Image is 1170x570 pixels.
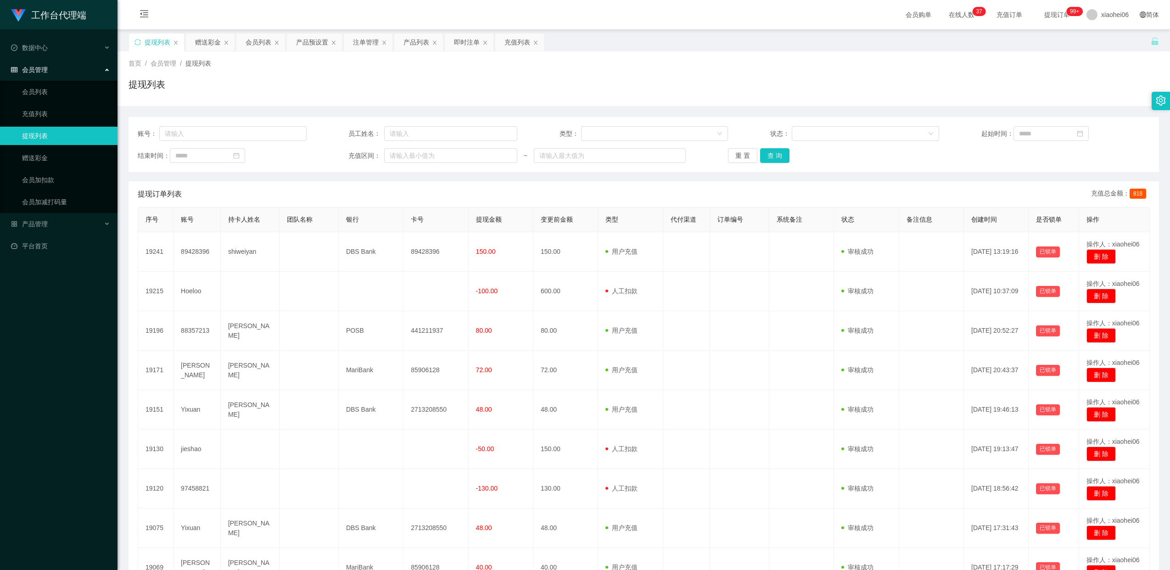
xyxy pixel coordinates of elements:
[1086,368,1116,382] button: 删 除
[403,390,468,430] td: 2713208550
[1086,240,1140,248] span: 操作人：xiaohei06
[1036,404,1060,415] button: 已锁单
[296,34,328,51] div: 产品预设置
[605,366,638,374] span: 用户充值
[482,40,488,45] i: 图标: close
[605,327,638,334] span: 用户充值
[22,127,110,145] a: 提现列表
[841,216,854,223] span: 状态
[174,311,221,351] td: 88357213
[22,149,110,167] a: 赠送彩金
[476,524,492,531] span: 48.00
[1086,438,1140,445] span: 操作人：xiaohei06
[1151,37,1159,45] i: 图标: unlock
[1086,486,1116,501] button: 删 除
[180,60,182,67] span: /
[403,351,468,390] td: 85906128
[348,151,384,161] span: 充值区间：
[533,40,538,45] i: 图标: close
[221,351,280,390] td: [PERSON_NAME]
[964,311,1029,351] td: [DATE] 20:52:27
[185,60,211,67] span: 提现列表
[1086,319,1140,327] span: 操作人：xiaohei06
[476,216,502,223] span: 提现金额
[1036,216,1062,223] span: 是否锁单
[560,129,581,139] span: 类型：
[671,216,696,223] span: 代付渠道
[1086,477,1140,485] span: 操作人：xiaohei06
[476,327,492,334] span: 80.00
[964,469,1029,509] td: [DATE] 18:56:42
[1077,130,1083,137] i: 图标: calendar
[174,509,221,548] td: Yixuan
[1036,325,1060,336] button: 已锁单
[346,216,359,223] span: 银行
[728,148,757,163] button: 重 置
[174,469,221,509] td: 97458821
[11,9,26,22] img: logo.9652507e.png
[11,11,86,18] a: 工作台代理端
[174,430,221,469] td: jieshao
[928,131,934,137] i: 图标: down
[1040,11,1075,18] span: 提现订单
[174,390,221,430] td: Yixuan
[777,216,802,223] span: 系统备注
[533,469,598,509] td: 130.00
[138,272,174,311] td: 19215
[841,366,873,374] span: 审核成功
[138,151,170,161] span: 结束时间：
[348,129,384,139] span: 员工姓名：
[134,39,141,45] i: 图标: sync
[174,272,221,311] td: Hoeloo
[1086,280,1140,287] span: 操作人：xiaohei06
[22,105,110,123] a: 充值列表
[274,40,280,45] i: 图标: close
[138,351,174,390] td: 19171
[1036,444,1060,455] button: 已锁单
[181,216,194,223] span: 账号
[384,148,517,163] input: 请输入最小值为
[971,216,997,223] span: 创建时间
[339,390,403,430] td: DBS Bank
[760,148,789,163] button: 查 询
[981,129,1013,139] span: 起始时间：
[841,406,873,413] span: 审核成功
[1036,523,1060,534] button: 已锁单
[138,189,182,200] span: 提现订单列表
[339,509,403,548] td: DBS Bank
[138,232,174,272] td: 19241
[1086,249,1116,264] button: 删 除
[907,216,932,223] span: 备注信息
[605,287,638,295] span: 人工扣款
[1086,517,1140,524] span: 操作人：xiaohei06
[972,7,985,16] sup: 37
[1130,189,1146,199] span: 818
[31,0,86,30] h1: 工作台代理端
[221,311,280,351] td: [PERSON_NAME]
[138,509,174,548] td: 19075
[287,216,313,223] span: 团队名称
[129,60,141,67] span: 首页
[504,34,530,51] div: 充值列表
[841,524,873,531] span: 审核成功
[476,248,496,255] span: 150.00
[964,509,1029,548] td: [DATE] 17:31:43
[146,216,158,223] span: 序号
[476,406,492,413] span: 48.00
[224,40,229,45] i: 图标: close
[1086,556,1140,564] span: 操作人：xiaohei06
[841,445,873,453] span: 审核成功
[228,216,260,223] span: 持卡人姓名
[145,34,170,51] div: 提现列表
[159,126,307,141] input: 请输入
[173,40,179,45] i: 图标: close
[145,60,147,67] span: /
[717,216,743,223] span: 订单编号
[964,232,1029,272] td: [DATE] 13:19:16
[476,485,498,492] span: -130.00
[533,232,598,272] td: 150.00
[22,171,110,189] a: 会员加扣款
[403,232,468,272] td: 89428396
[221,390,280,430] td: [PERSON_NAME]
[964,272,1029,311] td: [DATE] 10:37:09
